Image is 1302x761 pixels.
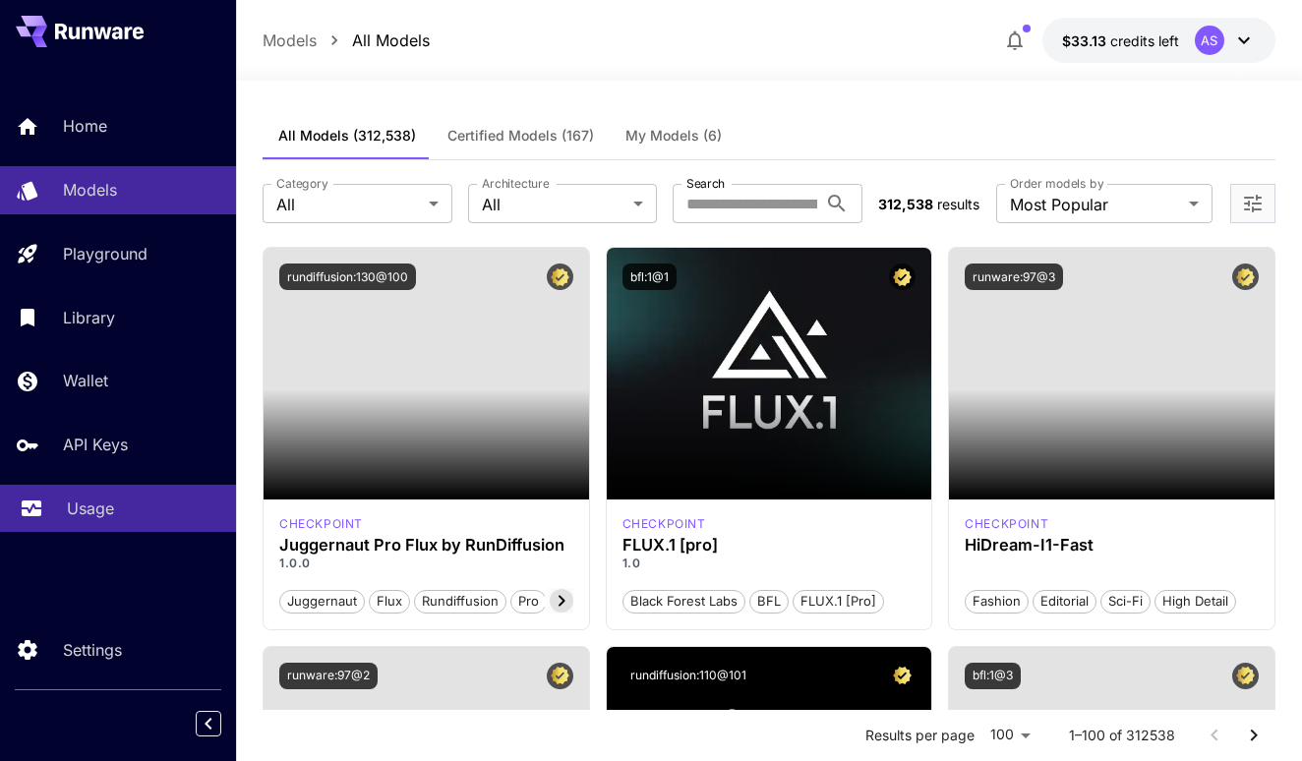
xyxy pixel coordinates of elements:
[482,193,626,216] span: All
[622,588,745,614] button: Black Forest Labs
[965,515,1048,533] div: HiDream Fast
[965,663,1021,689] button: bfl:1@3
[1101,592,1150,612] span: Sci-Fi
[547,263,573,290] button: Certified Model – Vetted for best performance and includes a commercial license.
[965,263,1063,290] button: runware:97@3
[352,29,430,52] a: All Models
[196,711,221,736] button: Collapse sidebar
[622,555,917,572] p: 1.0
[63,306,115,329] p: Library
[1010,193,1181,216] span: Most Popular
[63,369,108,392] p: Wallet
[279,536,573,555] h3: Juggernaut Pro Flux by RunDiffusion
[279,555,573,572] p: 1.0.0
[1062,30,1179,51] div: $33.13077
[280,592,364,612] span: juggernaut
[1232,263,1259,290] button: Certified Model – Vetted for best performance and includes a commercial license.
[482,175,549,192] label: Architecture
[63,638,122,662] p: Settings
[622,515,706,533] p: checkpoint
[966,592,1028,612] span: Fashion
[750,592,788,612] span: BFL
[622,536,917,555] h3: FLUX.1 [pro]
[1155,592,1235,612] span: High Detail
[965,536,1259,555] h3: HiDream-I1-Fast
[63,178,117,202] p: Models
[63,114,107,138] p: Home
[622,663,754,689] button: rundiffusion:110@101
[279,515,363,533] p: checkpoint
[210,706,236,741] div: Collapse sidebar
[686,175,725,192] label: Search
[625,127,722,145] span: My Models (6)
[276,175,328,192] label: Category
[1042,18,1275,63] button: $33.13077AS
[1232,663,1259,689] button: Certified Model – Vetted for best performance and includes a commercial license.
[510,588,547,614] button: pro
[279,588,365,614] button: juggernaut
[1195,26,1224,55] div: AS
[1010,175,1103,192] label: Order models by
[878,196,933,212] span: 312,538
[414,588,506,614] button: rundiffusion
[263,29,430,52] nav: breadcrumb
[865,726,975,745] p: Results per page
[1234,716,1273,755] button: Go to next page
[793,588,884,614] button: FLUX.1 [pro]
[369,588,410,614] button: flux
[965,588,1029,614] button: Fashion
[63,242,148,265] p: Playground
[511,592,546,612] span: pro
[263,29,317,52] a: Models
[447,127,594,145] span: Certified Models (167)
[749,588,789,614] button: BFL
[547,663,573,689] button: Certified Model – Vetted for best performance and includes a commercial license.
[1034,592,1095,612] span: Editorial
[1241,192,1265,216] button: Open more filters
[794,592,883,612] span: FLUX.1 [pro]
[1110,32,1179,49] span: credits left
[1069,726,1175,745] p: 1–100 of 312538
[1100,588,1151,614] button: Sci-Fi
[279,663,378,689] button: runware:97@2
[982,721,1037,749] div: 100
[279,515,363,533] div: FLUX.1 D
[1033,588,1096,614] button: Editorial
[63,433,128,456] p: API Keys
[276,193,421,216] span: All
[889,663,916,689] button: Certified Model – Vetted for best performance and includes a commercial license.
[67,497,114,520] p: Usage
[279,263,416,290] button: rundiffusion:130@100
[937,196,979,212] span: results
[1154,588,1236,614] button: High Detail
[370,592,409,612] span: flux
[622,515,706,533] div: fluxpro
[1062,32,1110,49] span: $33.13
[623,592,744,612] span: Black Forest Labs
[965,515,1048,533] p: checkpoint
[889,263,916,290] button: Certified Model – Vetted for best performance and includes a commercial license.
[415,592,505,612] span: rundiffusion
[622,263,677,290] button: bfl:1@1
[278,127,416,145] span: All Models (312,538)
